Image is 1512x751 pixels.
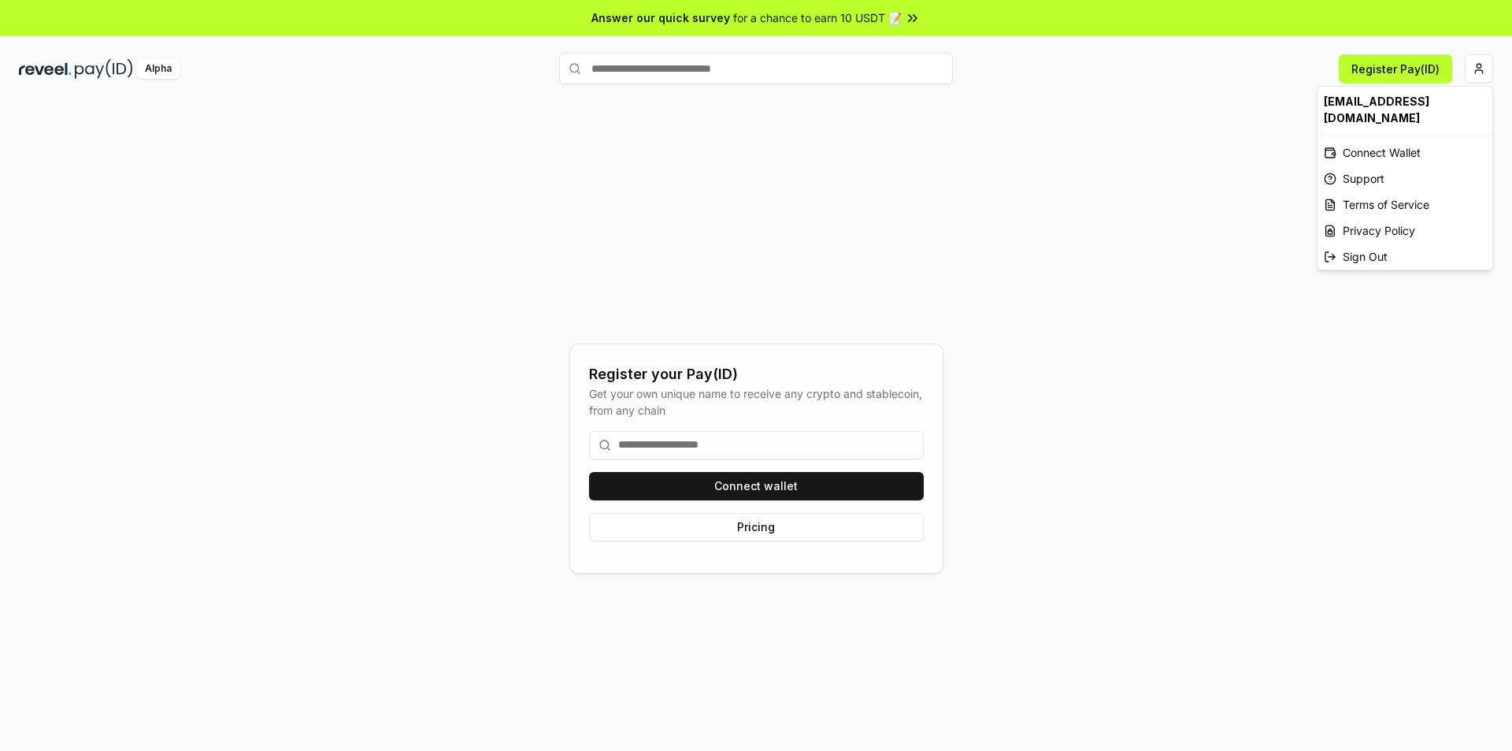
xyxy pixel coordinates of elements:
div: [EMAIL_ADDRESS][DOMAIN_NAME] [1317,87,1492,132]
div: Sign Out [1317,244,1492,270]
a: Terms of Service [1317,191,1492,217]
a: Privacy Policy [1317,217,1492,244]
div: Connect Wallet [1317,139,1492,165]
a: Support [1317,165,1492,191]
